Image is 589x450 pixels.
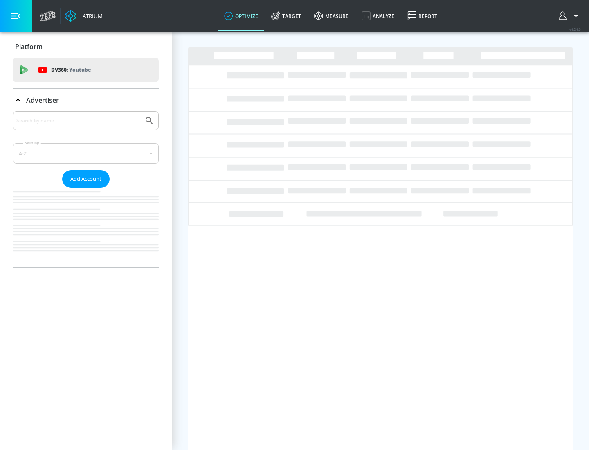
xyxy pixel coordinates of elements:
div: Advertiser [13,89,159,112]
p: DV360: [51,65,91,74]
p: Platform [15,42,43,51]
a: Atrium [65,10,103,22]
div: Advertiser [13,111,159,267]
div: Platform [13,35,159,58]
a: measure [308,1,355,31]
div: DV360: Youtube [13,58,159,82]
div: A-Z [13,143,159,164]
nav: list of Advertiser [13,188,159,267]
p: Youtube [69,65,91,74]
input: Search by name [16,115,140,126]
p: Advertiser [26,96,59,105]
span: v 4.24.0 [569,27,581,32]
a: Target [265,1,308,31]
a: Analyze [355,1,401,31]
button: Add Account [62,170,110,188]
a: Report [401,1,444,31]
span: Add Account [70,174,101,184]
div: Atrium [79,12,103,20]
label: Sort By [23,140,41,146]
a: optimize [218,1,265,31]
